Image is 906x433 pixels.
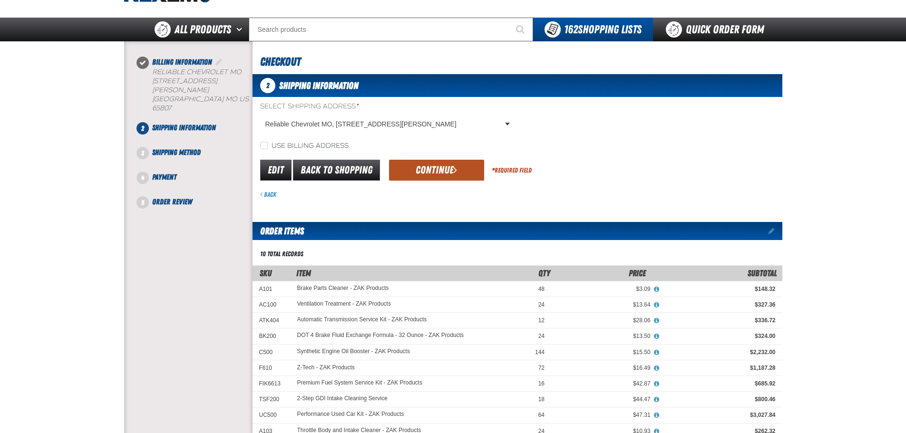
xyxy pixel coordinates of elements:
div: $13.64 [558,301,651,308]
span: Shipping Information [152,123,216,132]
a: Back to Shopping [293,160,380,181]
span: Reliable Chevrolet MO, [STREET_ADDRESS][PERSON_NAME] [265,119,503,129]
span: [STREET_ADDRESS][PERSON_NAME] [152,77,217,94]
span: All Products [175,21,231,38]
button: You have 162 Shopping Lists. Open to view details [533,18,653,41]
span: 144 [535,349,545,356]
li: Payment. Step 4 of 5. Not Completed [143,172,253,196]
a: Back [260,191,276,198]
a: Edit items [769,228,782,234]
div: $1,187.28 [664,364,776,372]
span: Price [629,268,646,278]
div: $324.00 [664,332,776,340]
span: Checkout [260,55,301,68]
button: Continue [389,160,484,181]
td: TSF200 [253,392,291,407]
span: 64 [538,412,545,418]
div: $336.72 [664,317,776,324]
div: $685.92 [664,380,776,387]
td: A101 [253,281,291,297]
input: Search [249,18,533,41]
bdo: 65807 [152,104,171,112]
td: FIK6613 [253,375,291,391]
button: View All Prices for Z-Tech - ZAK Products [651,364,663,373]
a: Premium Fuel System Service Kit - ZAK Products [297,380,422,386]
td: F610 [253,360,291,375]
span: Item [296,268,311,278]
div: $800.46 [664,395,776,403]
a: Synthetic Engine Oil Booster - ZAK Products [297,348,410,355]
span: MO [225,95,237,103]
strong: 162 [564,23,578,36]
a: Edit Billing Information [214,58,224,67]
button: View All Prices for Performance Used Car Kit - ZAK Products [651,411,663,420]
button: Start Searching [509,18,533,41]
div: $13.50 [558,332,651,340]
div: $327.36 [664,301,776,308]
div: $15.50 [558,348,651,356]
li: Shipping Method. Step 3 of 5. Not Completed [143,147,253,172]
span: Billing Information [152,58,212,67]
button: View All Prices for Brake Parts Cleaner - ZAK Products [651,285,663,294]
span: [GEOGRAPHIC_DATA] [152,95,224,103]
span: US [239,95,249,103]
td: UC500 [253,407,291,423]
div: $16.49 [558,364,651,372]
li: Order Review. Step 5 of 5. Not Completed [143,196,253,208]
span: 3 [136,147,149,159]
span: Shipping Information [279,80,359,91]
a: SKU [260,268,272,278]
div: Required Field [492,166,532,175]
span: Subtotal [748,268,777,278]
td: AC100 [253,297,291,313]
div: $47.31 [558,411,651,419]
td: ATK404 [253,313,291,328]
span: 16 [538,380,545,387]
div: $28.06 [558,317,651,324]
a: Ventilation Treatment - ZAK Products [297,301,391,308]
div: 10 total records [260,250,303,259]
span: 72 [538,365,545,371]
a: Edit [260,160,292,181]
label: Use billing address [260,142,349,151]
a: 2-Step GDI Intake Cleaning Service [297,395,388,402]
a: Automatic Transmission Service Kit - ZAK Products [297,317,427,323]
span: 18 [538,396,545,403]
button: View All Prices for Premium Fuel System Service Kit - ZAK Products [651,380,663,388]
button: View All Prices for Automatic Transmission Service Kit - ZAK Products [651,317,663,325]
div: $44.47 [558,395,651,403]
div: $42.87 [558,380,651,387]
li: Shipping Information. Step 2 of 5. Not Completed [143,122,253,147]
label: Select Shipping Address [260,102,514,111]
span: 2 [260,78,275,93]
a: Z-Tech - ZAK Products [297,364,355,371]
button: Open All Products pages [233,18,249,41]
td: C500 [253,344,291,360]
span: 24 [538,333,545,339]
span: 2 [136,122,149,135]
input: Use billing address [260,142,268,149]
button: View All Prices for Synthetic Engine Oil Booster - ZAK Products [651,348,663,357]
span: 12 [538,317,545,324]
span: Payment [152,173,176,182]
a: Performance Used Car Kit - ZAK Products [297,411,404,418]
button: View All Prices for 2-Step GDI Intake Cleaning Service [651,395,663,404]
div: $3,027.84 [664,411,776,419]
span: Qty [538,268,550,278]
span: 4 [136,172,149,184]
div: $148.32 [664,285,776,293]
span: 24 [538,301,545,308]
a: Brake Parts Cleaner - ZAK Products [297,285,389,292]
div: $2,232.00 [664,348,776,356]
td: BK200 [253,328,291,344]
nav: Checkout steps. Current step is Shipping Information. Step 2 of 5 [136,57,253,208]
button: View All Prices for DOT 4 Brake Fluid Exchange Formula - 32 Ounce - ZAK Products [651,332,663,341]
span: Reliable Chevrolet MO [152,68,242,76]
li: Billing Information. Step 1 of 5. Completed [143,57,253,122]
span: Shipping Method [152,148,201,157]
div: $3.09 [558,285,651,293]
a: Quick Order Form [653,18,782,41]
span: 5 [136,196,149,209]
h2: Order Items [253,222,304,240]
